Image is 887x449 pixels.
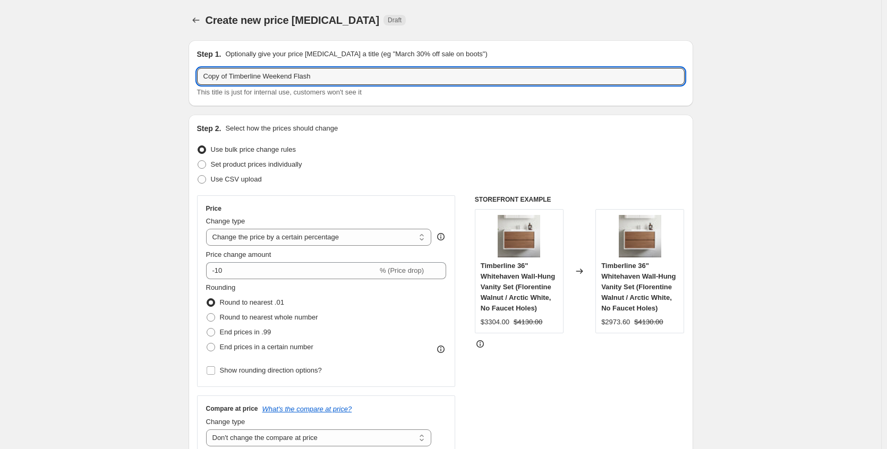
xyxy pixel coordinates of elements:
span: Timberline 36" Whitehaven Wall-Hung Vanity Set (Florentine Walnut / Arctic White, No Faucet Holes) [601,262,676,312]
span: Use CSV upload [211,175,262,183]
span: Change type [206,217,245,225]
img: AU_Whitehaven_900_WHI-V-900-C-SSU-W_80x.jpg [619,215,661,257]
h2: Step 2. [197,123,221,134]
span: Round to nearest .01 [220,298,284,306]
span: Set product prices individually [211,160,302,168]
div: $2973.60 [601,317,630,327]
h3: Compare at price [206,404,258,413]
span: Timberline 36" Whitehaven Wall-Hung Vanity Set (Florentine Walnut / Arctic White, No Faucet Holes) [481,262,555,312]
h6: STOREFRONT EXAMPLE [475,195,685,204]
button: Price change jobs [189,13,203,28]
p: Optionally give your price [MEDICAL_DATA] a title (eg "March 30% off sale on boots") [225,49,487,59]
p: Select how the prices should change [225,123,338,134]
img: AU_Whitehaven_900_WHI-V-900-C-SSU-W_80x.jpg [498,215,540,257]
strike: $4130.00 [634,317,663,327]
span: Change type [206,418,245,426]
span: End prices in .99 [220,328,271,336]
button: What's the compare at price? [262,405,352,413]
span: Use bulk price change rules [211,145,296,153]
span: This title is just for internal use, customers won't see it [197,88,362,96]
h3: Price [206,204,221,213]
div: $3304.00 [481,317,509,327]
div: help [436,231,446,242]
span: Draft [388,16,402,24]
span: End prices in a certain number [220,343,313,351]
span: Rounding [206,283,236,291]
span: Round to nearest whole number [220,313,318,321]
h2: Step 1. [197,49,221,59]
strike: $4130.00 [514,317,542,327]
span: Create new price [MEDICAL_DATA] [206,14,380,26]
span: Price change amount [206,251,271,258]
input: 30% off holiday sale [197,68,685,85]
span: Show rounding direction options? [220,366,322,374]
input: -15 [206,262,378,279]
span: % (Price drop) [380,266,424,274]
